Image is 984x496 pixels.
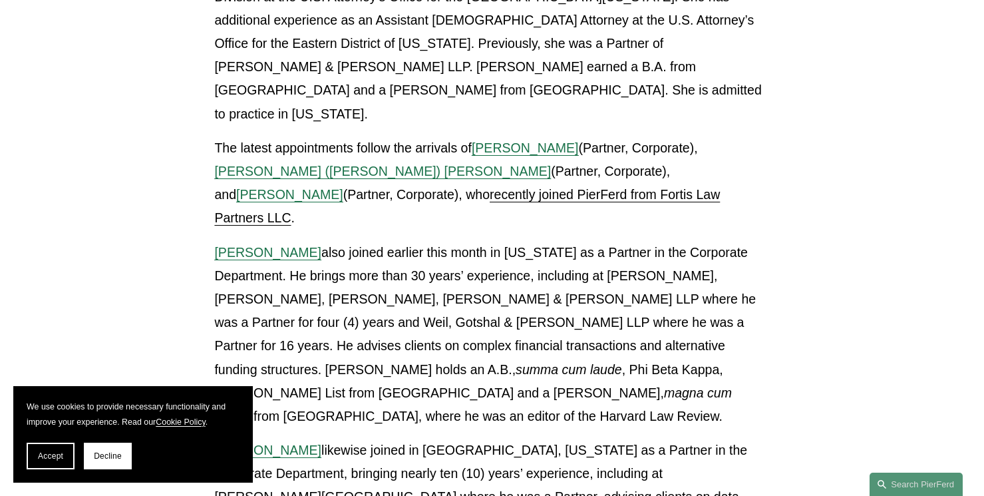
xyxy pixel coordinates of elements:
a: Cookie Policy [156,417,205,427]
p: We use cookies to provide necessary functionality and improve your experience. Read our . [27,399,240,429]
span: Decline [94,451,122,461]
a: [PERSON_NAME] [214,443,321,457]
p: The latest appointments follow the arrivals of (Partner, Corporate), (Partner, Corporate), and (P... [214,136,769,230]
span: Accept [38,451,63,461]
a: [PERSON_NAME] ([PERSON_NAME]) [PERSON_NAME] [214,164,551,178]
section: Cookie banner [13,386,253,483]
a: [PERSON_NAME] [214,245,321,260]
button: Accept [27,443,75,469]
em: summa cum laude [516,362,622,377]
a: [PERSON_NAME] [472,140,579,155]
button: Decline [84,443,132,469]
p: also joined earlier this month in [US_STATE] as a Partner in the Corporate Department. He brings ... [214,241,769,429]
a: Search this site [870,473,963,496]
a: [PERSON_NAME] [236,187,343,202]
